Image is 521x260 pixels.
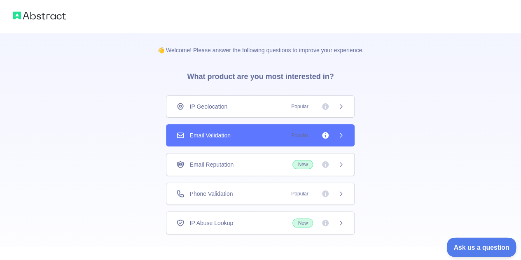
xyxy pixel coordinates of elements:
[292,160,313,169] span: New
[286,102,313,111] span: Popular
[189,102,227,111] span: IP Geolocation
[189,131,230,139] span: Email Validation
[174,54,347,95] h3: What product are you most interested in?
[189,160,234,169] span: Email Reputation
[144,33,377,54] p: 👋 Welcome! Please answer the following questions to improve your experience.
[286,131,313,139] span: Popular
[447,237,517,257] iframe: Toggle Customer Support
[13,10,66,21] img: Abstract logo
[189,190,233,198] span: Phone Validation
[292,218,313,228] span: New
[286,190,313,198] span: Popular
[189,219,233,227] span: IP Abuse Lookup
